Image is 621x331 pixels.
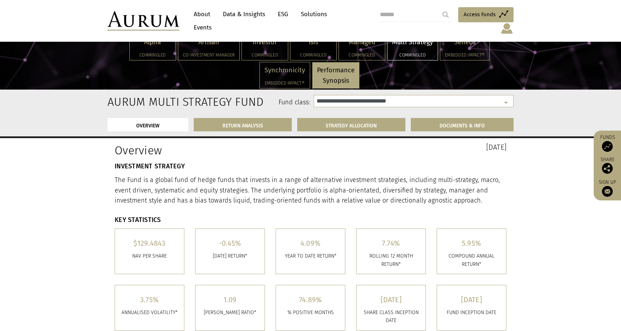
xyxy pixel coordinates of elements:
strong: INVESTMENT STRATEGY [115,162,185,170]
img: Access Funds [602,141,613,152]
h5: 4.09% [281,240,340,247]
a: STRATEGY ALLOCATION [297,118,406,131]
p: [DATE] RETURN* [201,252,259,260]
a: RETURN ANALYSIS [194,118,292,131]
h5: $129.4843 [120,240,179,247]
img: Sign up to our newsletter [602,186,613,197]
p: % POSITIVE MONTHS [281,309,340,317]
h1: Overview [115,144,305,157]
div: Share [597,157,617,174]
img: Share this post [602,163,613,174]
h5: [DATE] [442,296,501,303]
p: The Fund is a global fund of hedge funds that invests in a range of alternative investment strate... [115,175,506,206]
p: SHARE CLASS INCEPTION DATE [362,309,420,325]
a: Funds [597,134,617,152]
a: DOCUMENTS & INFO [411,118,514,131]
p: [PERSON_NAME] RATIO* [201,309,259,317]
strong: KEY STATISTICS [115,216,161,224]
h5: [DATE] [362,296,420,303]
h5: 7.74% [362,240,420,247]
h5: 3.75% [120,296,179,303]
h3: [DATE] [316,144,506,151]
h5: 1.09 [201,296,259,303]
p: YEAR TO DATE RETURN* [281,252,340,260]
p: Nav per share [120,252,179,260]
a: Sign up [597,179,617,197]
p: ANNUALISED VOLATILITY* [120,309,179,317]
h5: -0.45% [201,240,259,247]
h5: 5.95% [442,240,501,247]
p: FUND INCEPTION DATE [442,309,501,317]
p: ROLLING 12 MONTH RETURN* [362,252,420,268]
p: COMPOUND ANNUAL RETURN* [442,252,501,268]
h5: 74.89% [281,296,340,303]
